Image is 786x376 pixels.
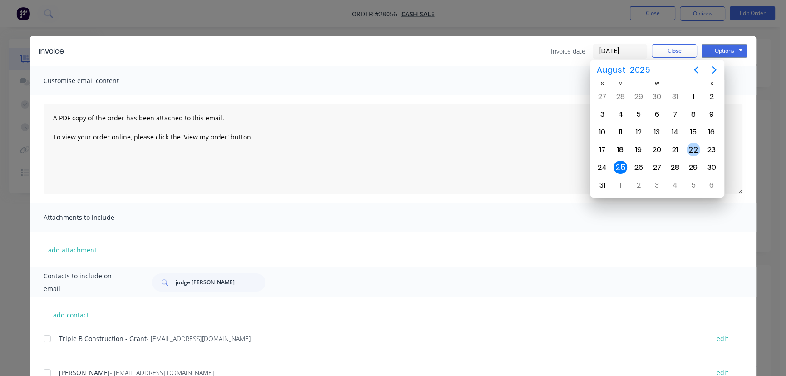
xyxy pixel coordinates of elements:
[632,161,645,174] div: Tuesday, August 26, 2025
[632,178,645,192] div: Tuesday, September 2, 2025
[593,80,611,88] div: S
[687,161,700,174] div: Friday, August 29, 2025
[614,90,627,104] div: Monday, July 28, 2025
[650,161,663,174] div: Wednesday, August 27, 2025
[614,143,627,157] div: Monday, August 18, 2025
[628,62,652,78] span: 2025
[666,80,684,88] div: T
[594,62,628,78] span: August
[611,80,629,88] div: M
[650,108,663,121] div: Wednesday, August 6, 2025
[687,125,700,139] div: Friday, August 15, 2025
[650,125,663,139] div: Wednesday, August 13, 2025
[650,90,663,104] div: Wednesday, July 30, 2025
[595,108,609,121] div: Sunday, August 3, 2025
[632,90,645,104] div: Tuesday, July 29, 2025
[632,125,645,139] div: Tuesday, August 12, 2025
[705,178,718,192] div: Saturday, September 6, 2025
[668,90,682,104] div: Thursday, July 31, 2025
[44,270,129,295] span: Contacts to include on email
[44,74,143,87] span: Customise email content
[652,44,697,58] button: Close
[614,161,627,174] div: Today, Monday, August 25, 2025
[591,62,656,78] button: August2025
[687,90,700,104] div: Friday, August 1, 2025
[687,143,700,157] div: Friday, August 22, 2025
[595,125,609,139] div: Sunday, August 10, 2025
[705,143,718,157] div: Saturday, August 23, 2025
[684,80,702,88] div: F
[39,46,64,57] div: Invoice
[705,108,718,121] div: Saturday, August 9, 2025
[595,90,609,104] div: Sunday, July 27, 2025
[44,308,98,322] button: add contact
[650,178,663,192] div: Wednesday, September 3, 2025
[668,161,682,174] div: Thursday, August 28, 2025
[551,46,585,56] span: Invoice date
[176,273,265,292] input: Search...
[711,332,734,345] button: edit
[668,125,682,139] div: Thursday, August 14, 2025
[705,125,718,139] div: Saturday, August 16, 2025
[614,125,627,139] div: Monday, August 11, 2025
[632,108,645,121] div: Tuesday, August 5, 2025
[702,80,721,88] div: S
[705,61,723,79] button: Next page
[147,334,251,343] span: - [EMAIL_ADDRESS][DOMAIN_NAME]
[650,143,663,157] div: Wednesday, August 20, 2025
[614,108,627,121] div: Monday, August 4, 2025
[648,80,666,88] div: W
[702,44,747,58] button: Options
[668,143,682,157] div: Thursday, August 21, 2025
[44,211,143,224] span: Attachments to include
[44,104,742,194] textarea: A PDF copy of the order has been attached to this email. To view your order online, please click ...
[705,161,718,174] div: Saturday, August 30, 2025
[595,143,609,157] div: Sunday, August 17, 2025
[59,334,147,343] span: Triple B Construction - Grant
[668,178,682,192] div: Thursday, September 4, 2025
[668,108,682,121] div: Thursday, August 7, 2025
[687,178,700,192] div: Friday, September 5, 2025
[595,161,609,174] div: Sunday, August 24, 2025
[595,178,609,192] div: Sunday, August 31, 2025
[687,61,705,79] button: Previous page
[632,143,645,157] div: Tuesday, August 19, 2025
[687,108,700,121] div: Friday, August 8, 2025
[629,80,648,88] div: T
[44,243,101,257] button: add attachment
[705,90,718,104] div: Saturday, August 2, 2025
[614,178,627,192] div: Monday, September 1, 2025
